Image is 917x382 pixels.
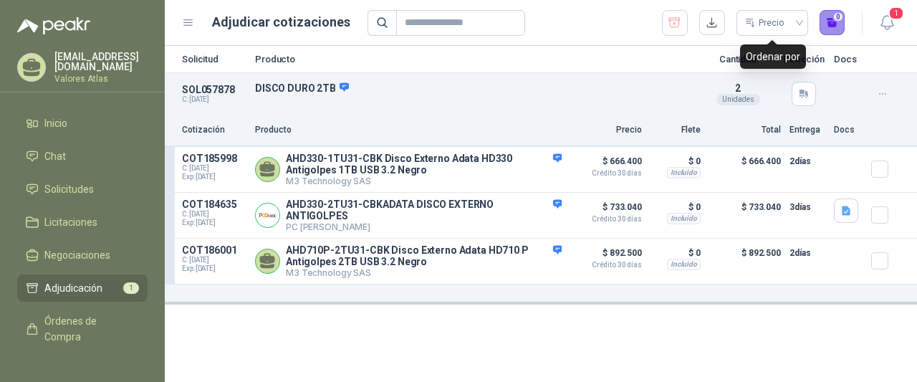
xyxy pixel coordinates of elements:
p: COT184635 [182,199,246,210]
a: Chat [17,143,148,170]
div: Incluido [667,259,701,270]
span: Inicio [44,115,67,131]
p: Solicitud [182,54,246,64]
span: C: [DATE] [182,256,246,264]
p: 3 días [789,199,825,216]
p: 2 días [789,244,825,262]
p: SOL057878 [182,84,246,95]
a: Solicitudes [17,176,148,203]
span: Adjudicación [44,280,102,296]
p: $ 666.400 [570,153,642,177]
p: COT186001 [182,244,246,256]
span: Licitaciones [44,214,97,230]
img: Logo peakr [17,17,90,34]
a: Licitaciones [17,209,148,236]
span: Crédito 30 días [570,170,642,177]
span: 1 [123,282,139,294]
div: Ordenar por [740,44,806,69]
span: Solicitudes [44,181,94,197]
p: Producto [255,123,562,137]
p: DISCO DURO 2TB [255,82,693,95]
p: Flete [650,123,701,137]
span: Chat [44,148,66,164]
p: C: [DATE] [182,95,246,104]
p: Producto [255,54,693,64]
p: 2 días [789,153,825,170]
p: $ 0 [650,153,701,170]
a: Órdenes de Compra [17,307,148,350]
span: Exp: [DATE] [182,264,246,273]
p: Valores Atlas [54,75,148,83]
p: AHD710P-2TU31-CBK Disco Externo Adata HD710 P Antigolpes 2TB USB 3.2 Negro [286,244,562,267]
p: $ 892.500 [570,244,642,269]
p: [EMAIL_ADDRESS][DOMAIN_NAME] [54,52,148,72]
p: Cotización [182,123,246,137]
h1: Adjudicar cotizaciones [212,12,350,32]
p: Docs [834,54,863,64]
p: Entrega [789,123,825,137]
a: Negociaciones [17,242,148,269]
p: Cantidad [702,54,774,64]
button: 1 [874,10,900,36]
p: Precio [570,123,642,137]
div: Unidades [716,94,760,105]
p: Docs [834,123,863,137]
span: Exp: [DATE] [182,173,246,181]
span: Crédito 30 días [570,216,642,223]
p: M3 Technology SAS [286,267,562,278]
a: Adjudicación1 [17,274,148,302]
p: M3 Technology SAS [286,176,562,186]
p: $ 733.040 [709,199,781,232]
span: C: [DATE] [182,210,246,219]
div: Incluido [667,167,701,178]
div: Precio [745,12,787,34]
span: Negociaciones [44,247,110,263]
p: AHD330-2TU31-CBKADATA DISCO EXTERNO ANTIGOLPES [286,199,562,221]
a: Inicio [17,110,148,137]
span: C: [DATE] [182,164,246,173]
span: Exp: [DATE] [182,219,246,227]
div: Incluido [667,213,701,224]
p: AHD330-1TU31-CBK Disco Externo Adata HD330 Antigolpes 1TB USB 3.2 Negro [286,153,562,176]
p: $ 666.400 [709,153,781,186]
p: COT185998 [182,153,246,164]
p: PC [PERSON_NAME] [286,221,562,232]
span: Órdenes de Compra [44,313,134,345]
p: $ 892.500 [709,244,781,278]
p: $ 733.040 [570,199,642,223]
span: 1 [888,6,904,20]
button: 0 [820,10,845,36]
img: Company Logo [256,204,279,227]
span: 2 [735,82,741,94]
p: Total [709,123,781,137]
p: $ 0 [650,199,701,216]
span: Crédito 30 días [570,262,642,269]
p: $ 0 [650,244,701,262]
